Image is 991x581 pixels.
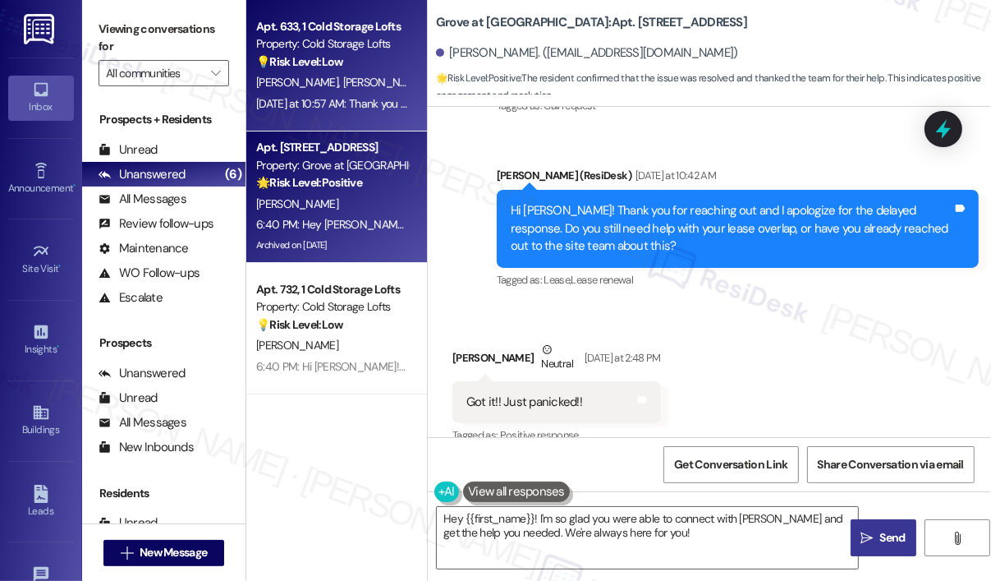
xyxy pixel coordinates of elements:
strong: 🌟 Risk Level: Positive [256,175,362,190]
div: All Messages [99,191,186,208]
div: Apt. 633, 1 Cold Storage Lofts [256,18,408,35]
div: Residents [82,485,245,502]
div: Property: Grove at [GEOGRAPHIC_DATA] [256,157,408,174]
div: All Messages [99,414,186,431]
span: [PERSON_NAME] [256,196,338,211]
label: Viewing conversations for [99,16,229,60]
div: [PERSON_NAME] (ResiDesk) [497,167,979,190]
a: Buildings [8,399,74,443]
div: [DATE] at 2:48 PM [580,349,661,367]
div: Apt. 732, 1 Cold Storage Lofts [256,281,408,298]
i:  [211,67,220,80]
span: New Message [140,544,207,561]
span: Get Conversation Link [674,456,787,473]
span: • [73,180,76,191]
div: [PERSON_NAME] [452,341,661,381]
span: Call request [544,99,595,113]
div: [DATE] at 10:42 AM [631,167,716,184]
span: [PERSON_NAME] [343,75,425,90]
span: Lease , [544,273,571,287]
i:  [951,532,963,545]
div: Property: Cold Storage Lofts [256,298,408,316]
strong: 💡 Risk Level: Low [256,54,343,69]
div: Prospects [82,334,245,352]
div: Tagged as: [452,423,661,447]
a: Site Visit • [8,237,74,282]
span: Lease renewal [571,273,634,287]
div: Unread [99,390,158,407]
a: Leads [8,480,74,524]
div: Unread [99,141,158,159]
span: [PERSON_NAME] [256,338,338,353]
span: • [57,341,59,353]
div: Hi [PERSON_NAME]! Thank you for reaching out and I apologize for the delayed response. Do you sti... [511,202,952,255]
div: Prospects + Residents [82,111,245,128]
div: Review follow-ups [99,215,213,233]
span: Share Conversation via email [818,456,964,473]
button: Share Conversation via email [807,446,975,483]
a: Insights • [8,318,74,362]
div: Tagged as: [497,268,979,292]
button: Get Conversation Link [663,446,798,483]
span: Send [880,529,906,546]
div: Maintenance [99,240,189,257]
div: Got it!! Just panicked!! [466,394,582,411]
b: Grove at [GEOGRAPHIC_DATA]: Apt. [STREET_ADDRESS] [436,14,747,31]
i:  [121,546,133,560]
div: (6) [221,162,245,187]
div: Unread [99,514,158,532]
img: ResiDesk Logo [24,14,57,44]
strong: 🌟 Risk Level: Positive [436,71,521,85]
strong: 💡 Risk Level: Low [256,317,343,332]
span: [PERSON_NAME] [256,75,343,90]
div: Unanswered [99,166,186,183]
a: Inbox [8,76,74,120]
div: Archived on [DATE] [255,235,410,256]
div: Neutral [539,341,576,376]
button: New Message [103,540,225,566]
div: New Inbounds [99,439,194,456]
span: • [59,261,62,272]
span: Positive response [500,428,579,442]
button: Send [851,519,916,556]
div: [PERSON_NAME]. ([EMAIL_ADDRESS][DOMAIN_NAME]) [436,44,738,62]
div: Unanswered [99,365,186,382]
div: Property: Cold Storage Lofts [256,35,408,53]
input: All communities [106,60,203,86]
i:  [860,532,873,545]
textarea: To enrich screen reader interactions, please activate Accessibility in Grammarly extension settings [437,507,858,569]
div: WO Follow-ups [99,265,200,282]
span: : The resident confirmed that the issue was resolved and thanked the team for their help. This in... [436,70,991,105]
div: Apt. [STREET_ADDRESS] [256,139,408,156]
div: Escalate [99,289,163,307]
